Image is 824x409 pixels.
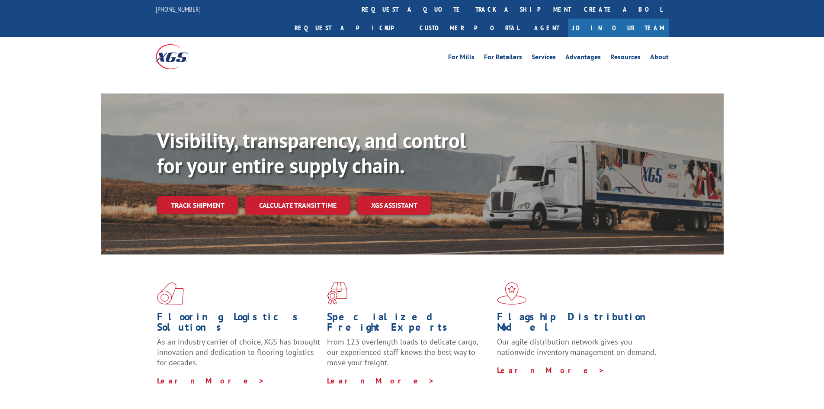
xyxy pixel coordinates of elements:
a: For Mills [448,54,475,63]
h1: Flagship Distribution Model [497,312,660,337]
a: Agent [526,19,568,37]
a: Learn More > [157,376,265,386]
span: As an industry carrier of choice, XGS has brought innovation and dedication to flooring logistics... [157,337,320,367]
a: About [650,54,669,63]
a: Calculate transit time [245,196,350,215]
a: Resources [610,54,641,63]
a: Request a pickup [288,19,413,37]
b: Visibility, transparency, and control for your entire supply chain. [157,127,466,179]
a: Learn More > [497,365,605,375]
p: From 123 overlength loads to delicate cargo, our experienced staff knows the best way to move you... [327,337,491,375]
img: xgs-icon-total-supply-chain-intelligence-red [157,282,184,305]
a: Advantages [565,54,601,63]
a: [PHONE_NUMBER] [156,5,201,13]
a: Learn More > [327,376,435,386]
a: For Retailers [484,54,522,63]
a: Customer Portal [413,19,526,37]
a: Join Our Team [568,19,669,37]
span: Our agile distribution network gives you nationwide inventory management on demand. [497,337,656,357]
img: xgs-icon-focused-on-flooring-red [327,282,347,305]
img: xgs-icon-flagship-distribution-model-red [497,282,527,305]
h1: Flooring Logistics Solutions [157,312,321,337]
a: XGS ASSISTANT [357,196,431,215]
a: Services [532,54,556,63]
h1: Specialized Freight Experts [327,312,491,337]
a: Track shipment [157,196,238,214]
